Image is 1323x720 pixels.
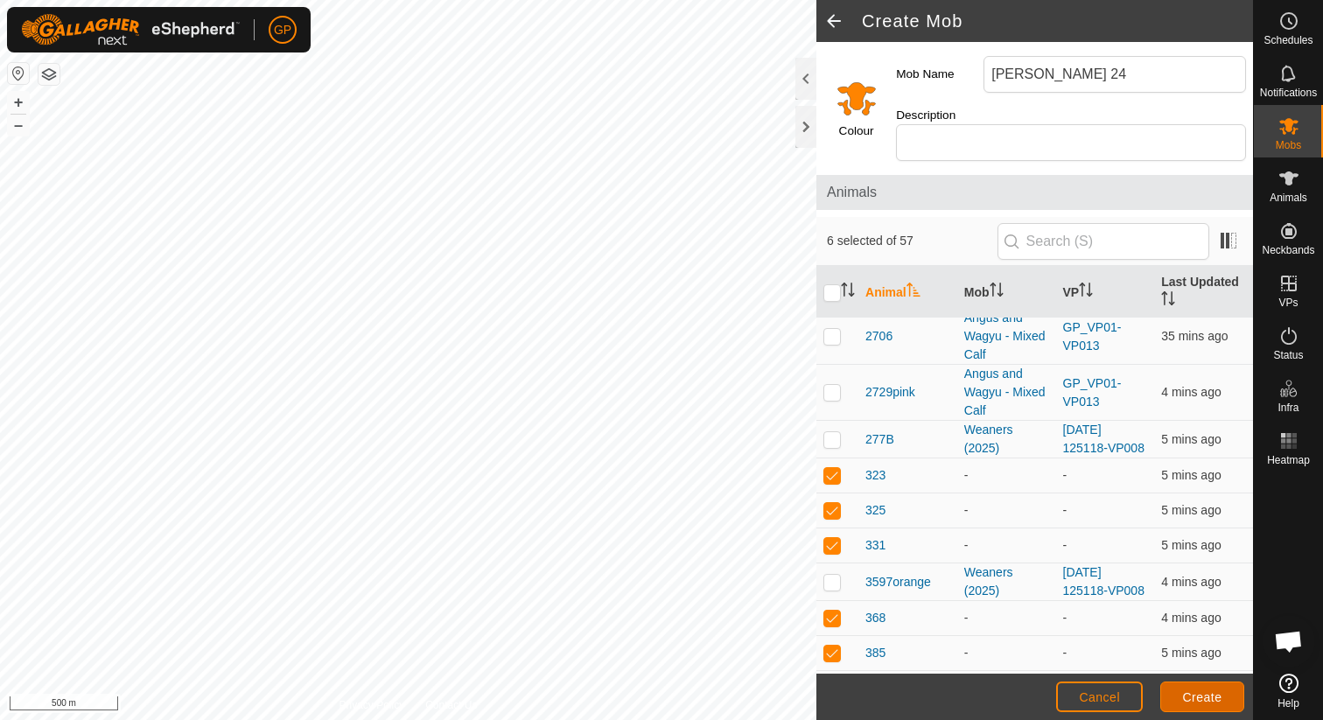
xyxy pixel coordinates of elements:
th: Animal [858,266,957,318]
th: VP [1056,266,1155,318]
span: 277B [865,430,894,449]
span: 19 Sept 2025, 8:32 am [1161,611,1221,625]
a: [DATE] 125118-VP008 [1063,423,1144,455]
button: Map Layers [38,64,59,85]
div: - [964,644,1049,662]
span: 19 Sept 2025, 8:01 am [1161,329,1228,343]
div: Angus and Wagyu - Mixed Calf [964,365,1049,420]
span: Mobs [1276,140,1301,150]
span: 2706 [865,327,892,346]
span: Neckbands [1262,245,1314,255]
button: – [8,115,29,136]
a: [DATE] 125118-VP008 [1063,565,1144,598]
span: 323 [865,466,885,485]
span: 6 selected of 57 [827,232,997,250]
span: 19 Sept 2025, 8:31 am [1161,432,1221,446]
app-display-virtual-paddock-transition: - [1063,611,1067,625]
app-display-virtual-paddock-transition: - [1063,646,1067,660]
span: Infra [1277,402,1298,413]
span: Heatmap [1267,455,1310,465]
a: GP_VP01-VP013 [1063,376,1122,409]
a: GP_VP01-VP013 [1063,320,1122,353]
div: - [964,466,1049,485]
th: Mob [957,266,1056,318]
p-sorticon: Activate to sort [1079,285,1093,299]
span: 2729pink [865,383,915,402]
h2: Create Mob [862,10,1253,31]
span: Create [1183,690,1222,704]
app-display-virtual-paddock-transition: - [1063,503,1067,517]
button: Cancel [1056,682,1143,712]
label: Description [896,107,983,124]
span: Cancel [1079,690,1120,704]
span: 19 Sept 2025, 8:31 am [1161,503,1221,517]
div: - [964,501,1049,520]
span: Schedules [1263,35,1312,45]
input: Search (S) [997,223,1209,260]
button: Create [1160,682,1244,712]
span: Status [1273,350,1303,360]
span: 19 Sept 2025, 8:32 am [1161,385,1221,399]
span: 19 Sept 2025, 8:31 am [1161,538,1221,552]
span: 19 Sept 2025, 8:31 am [1161,646,1221,660]
span: Notifications [1260,87,1317,98]
div: - [964,609,1049,627]
p-sorticon: Activate to sort [841,285,855,299]
p-sorticon: Activate to sort [906,285,920,299]
span: Animals [827,182,1242,203]
button: Reset Map [8,63,29,84]
span: VPs [1278,297,1298,308]
label: Mob Name [896,56,983,93]
span: 19 Sept 2025, 8:31 am [1161,468,1221,482]
a: Contact Us [425,697,477,713]
span: 325 [865,501,885,520]
div: - [964,536,1049,555]
div: Angus and Wagyu - Mixed Calf [964,309,1049,364]
button: + [8,92,29,113]
span: 368 [865,609,885,627]
div: Weaners (2025) [964,421,1049,458]
span: 385 [865,644,885,662]
app-display-virtual-paddock-transition: - [1063,538,1067,552]
div: Weaners (2025) [964,671,1049,708]
app-display-virtual-paddock-transition: - [1063,468,1067,482]
span: Animals [1270,192,1307,203]
div: Open chat [1263,615,1315,668]
span: Help [1277,698,1299,709]
span: 19 Sept 2025, 8:32 am [1161,575,1221,589]
label: Colour [839,122,874,140]
a: Privacy Policy [339,697,404,713]
img: Gallagher Logo [21,14,240,45]
span: GP [274,21,291,39]
div: Weaners (2025) [964,563,1049,600]
span: 3597orange [865,573,931,591]
p-sorticon: Activate to sort [990,285,1004,299]
a: [DATE] 125118-VP008 [1063,673,1144,705]
p-sorticon: Activate to sort [1161,294,1175,308]
a: Help [1254,667,1323,716]
span: 331 [865,536,885,555]
th: Last Updated [1154,266,1253,318]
